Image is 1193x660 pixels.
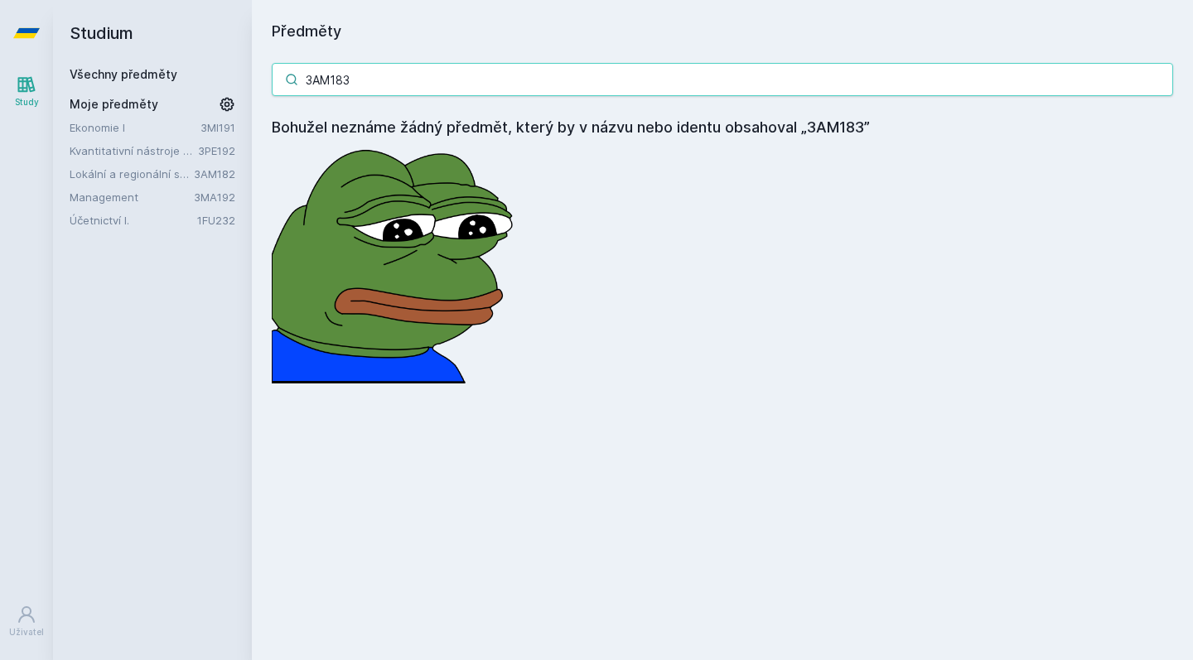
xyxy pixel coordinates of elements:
a: 3MA192 [194,190,235,204]
a: Study [3,66,50,117]
a: 3MI191 [200,121,235,134]
a: Lokální a regionální sociologie - sociologie kultury [70,166,194,182]
a: 1FU232 [197,214,235,227]
a: Ekonomie I [70,119,200,136]
span: Moje předměty [70,96,158,113]
a: 3PE192 [198,144,235,157]
input: Název nebo ident předmětu… [272,63,1173,96]
div: Study [15,96,39,108]
a: 3AM182 [194,167,235,181]
div: Uživatel [9,626,44,638]
a: Účetnictví I. [70,212,197,229]
a: Všechny předměty [70,67,177,81]
h4: Bohužel neznáme žádný předmět, který by v názvu nebo identu obsahoval „3AM183” [272,116,1173,139]
img: error_picture.png [272,139,520,383]
a: Kvantitativní nástroje pro Arts Management [70,142,198,159]
h1: Předměty [272,20,1173,43]
a: Uživatel [3,596,50,647]
a: Management [70,189,194,205]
